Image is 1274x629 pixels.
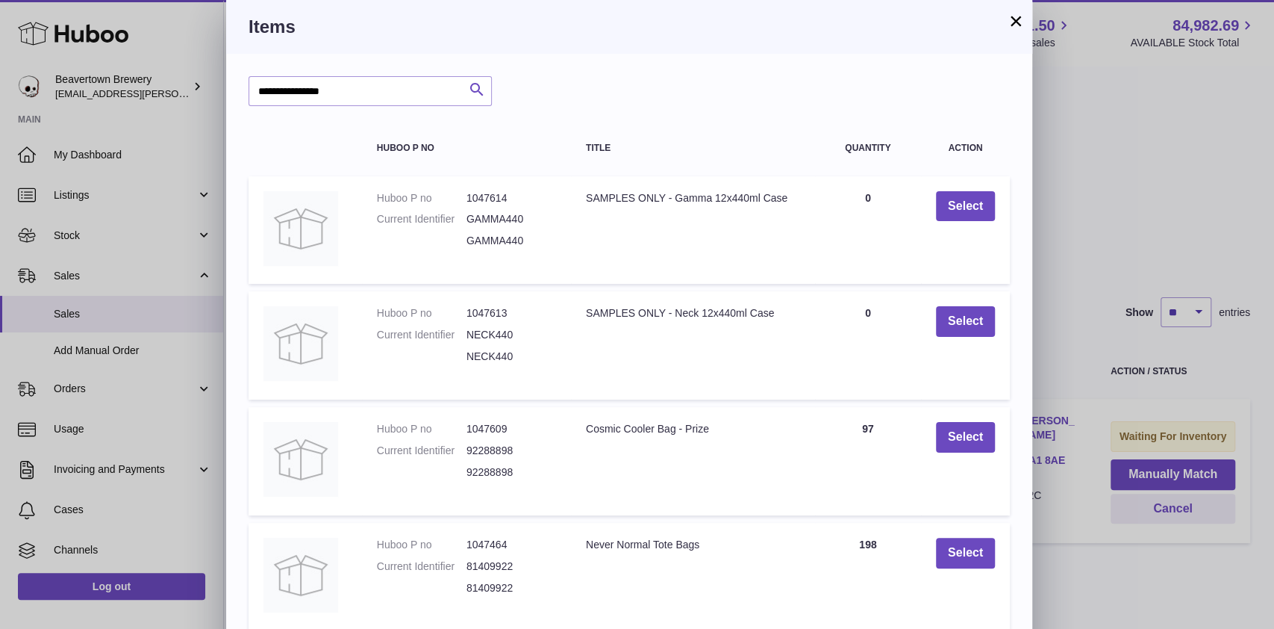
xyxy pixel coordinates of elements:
dt: Current Identifier [377,444,466,458]
dt: Huboo P no [377,306,466,320]
button: Select [936,191,995,222]
td: 97 [815,407,921,515]
button: × [1007,12,1025,30]
dd: 81409922 [466,581,556,595]
th: Huboo P no [362,128,571,168]
dd: 1047609 [466,422,556,436]
dd: NECK440 [466,328,556,342]
h3: Items [249,15,1010,39]
dt: Current Identifier [377,328,466,342]
dd: GAMMA440 [466,234,556,248]
button: Select [936,538,995,568]
th: Title [571,128,815,168]
dd: 81409922 [466,560,556,574]
img: Cosmic Cooler Bag - Prize [263,422,338,497]
dd: GAMMA440 [466,212,556,226]
div: Cosmic Cooler Bag - Prize [586,422,800,436]
dd: 1047464 [466,538,556,552]
td: 0 [815,176,921,285]
dt: Huboo P no [377,538,466,552]
td: 0 [815,291,921,400]
th: Action [921,128,1010,168]
dt: Huboo P no [377,191,466,205]
dd: NECK440 [466,350,556,364]
img: Never Normal Tote Bags [263,538,338,613]
dt: Huboo P no [377,422,466,436]
button: Select [936,422,995,453]
dd: 1047613 [466,306,556,320]
dd: 92288898 [466,465,556,480]
dd: 1047614 [466,191,556,205]
dd: 92288898 [466,444,556,458]
button: Select [936,306,995,337]
img: SAMPLES ONLY - Neck 12x440ml Case [263,306,338,381]
div: SAMPLES ONLY - Gamma 12x440ml Case [586,191,800,205]
dt: Current Identifier [377,212,466,226]
div: Never Normal Tote Bags [586,538,800,552]
img: SAMPLES ONLY - Gamma 12x440ml Case [263,191,338,266]
div: SAMPLES ONLY - Neck 12x440ml Case [586,306,800,320]
dt: Current Identifier [377,560,466,574]
th: Quantity [815,128,921,168]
